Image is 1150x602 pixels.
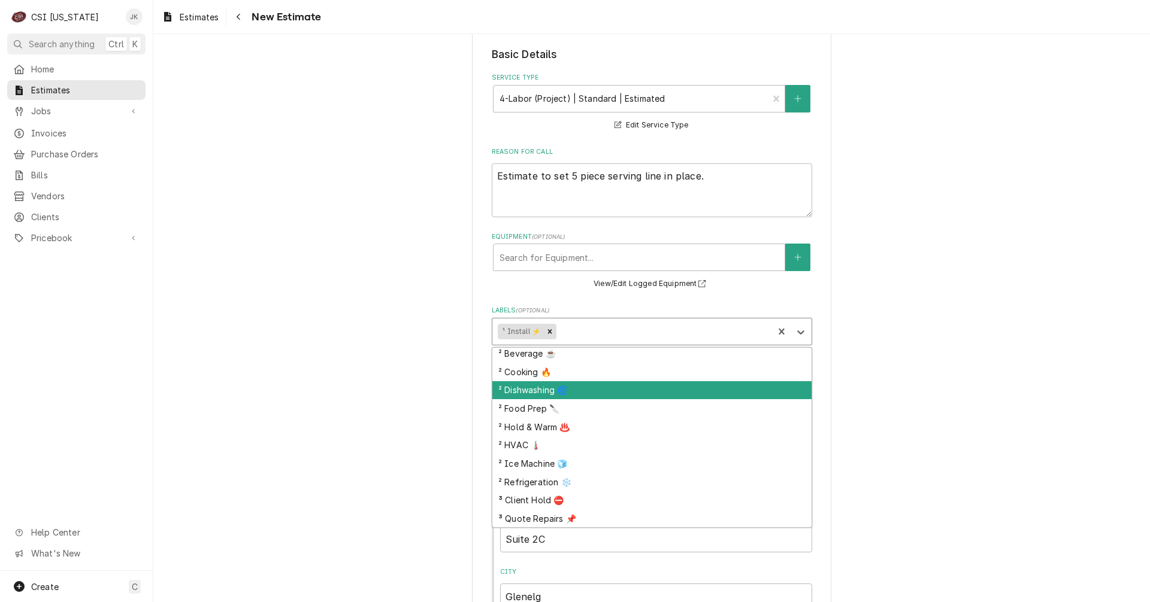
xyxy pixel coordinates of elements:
svg: Create New Service [794,95,801,103]
div: ² Dishwashing 🌀 [492,381,812,400]
button: View/Edit Logged Equipment [592,276,712,291]
button: Create New Service [785,85,810,113]
div: ² HVAC 🌡️ [492,436,812,455]
svg: Create New Equipment [794,253,801,262]
button: Edit Service Type [613,118,690,133]
a: Invoices [7,123,146,143]
div: ² Hold & Warm ♨️ [492,418,812,436]
span: Create [31,582,59,592]
label: Service Type [492,73,812,83]
span: Invoices [31,127,140,139]
div: ³ Quote Repairs 📌 [492,509,812,528]
div: C [11,8,28,25]
span: ( optional ) [532,233,565,240]
span: Estimates [31,84,140,96]
span: Bills [31,169,140,181]
a: Estimates [157,7,223,27]
a: Go to Help Center [7,522,146,542]
span: Pricebook [31,232,122,244]
label: City [500,567,812,577]
button: Create New Equipment [785,244,810,271]
a: Purchase Orders [7,144,146,164]
div: Remove ¹ Install ⚡️ [543,324,556,339]
div: CSI Kentucky's Avatar [11,8,28,25]
div: Jeff Kuehl's Avatar [126,8,143,25]
a: Vendors [7,186,146,206]
span: New Estimate [248,9,321,25]
span: Help Center [31,526,138,539]
div: Apartment, Suite, etc. [500,510,812,552]
div: CSI [US_STATE] [31,11,99,23]
label: Labels [492,306,812,315]
div: Labels [492,306,812,345]
span: Search anything [29,38,95,50]
span: Clients [31,211,140,223]
div: Equipment [492,232,812,291]
label: Reason For Call [492,147,812,157]
span: Ctrl [108,38,124,50]
div: ¹ Install ⚡️ [498,324,543,339]
a: Go to Jobs [7,101,146,121]
span: Home [31,63,140,75]
div: ² Food Prep 🔪 [492,399,812,418]
a: Go to Pricebook [7,228,146,248]
legend: Basic Details [492,47,812,62]
div: ² Beverage ☕️ [492,344,812,363]
div: Service Type [492,73,812,132]
button: Navigate back [229,7,248,26]
span: Vendors [31,190,140,202]
a: Go to What's New [7,543,146,563]
textarea: Estimate to set 5 piece serving line in place. [492,163,812,217]
div: ² Cooking 🔥 [492,363,812,381]
span: Jobs [31,105,122,117]
a: Bills [7,165,146,185]
button: Search anythingCtrlK [7,34,146,54]
a: Estimates [7,80,146,100]
div: ³ Client Hold ⛔️ [492,491,812,509]
span: C [132,580,138,593]
span: ( optional ) [516,307,549,314]
span: Estimates [180,11,219,23]
div: ² Ice Machine 🧊 [492,454,812,473]
a: Home [7,59,146,79]
div: ² Refrigeration ❄️ [492,473,812,491]
label: Equipment [492,232,812,242]
span: Purchase Orders [31,148,140,160]
div: Reason For Call [492,147,812,217]
span: K [132,38,138,50]
a: Clients [7,207,146,227]
span: What's New [31,547,138,560]
div: JK [126,8,143,25]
